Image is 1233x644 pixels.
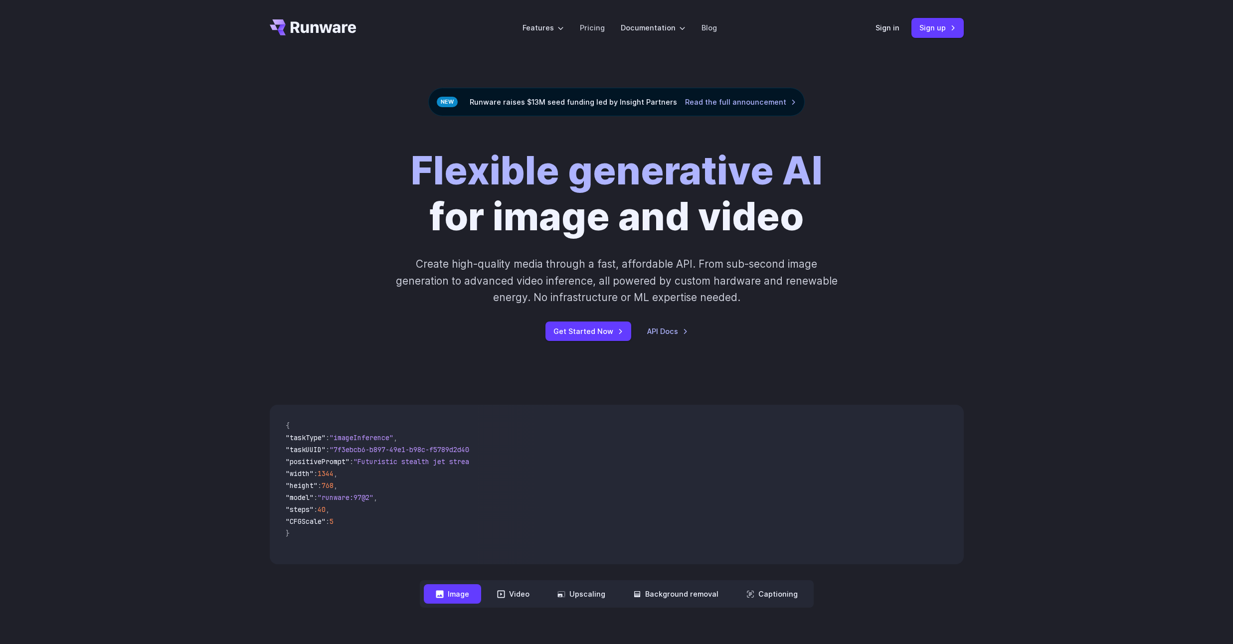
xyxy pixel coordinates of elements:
[428,88,805,116] div: Runware raises $13M seed funding led by Insight Partners
[353,457,716,466] span: "Futuristic stealth jet streaking through a neon-lit cityscape with glowing purple exhaust"
[286,421,290,430] span: {
[286,517,326,526] span: "CFGScale"
[330,445,481,454] span: "7f3ebcb6-b897-49e1-b98c-f5789d2d40d7"
[326,433,330,442] span: :
[334,469,338,478] span: ,
[318,493,373,502] span: "runware:97@2"
[314,493,318,502] span: :
[326,517,330,526] span: :
[318,505,326,514] span: 40
[685,96,796,108] a: Read the full announcement
[334,481,338,490] span: ,
[911,18,964,37] a: Sign up
[702,22,717,33] a: Blog
[326,445,330,454] span: :
[270,19,356,35] a: Go to /
[314,505,318,514] span: :
[876,22,899,33] a: Sign in
[286,445,326,454] span: "taskUUID"
[286,505,314,514] span: "steps"
[318,469,334,478] span: 1344
[621,22,686,33] label: Documentation
[411,148,823,240] h1: for image and video
[326,505,330,514] span: ,
[286,529,290,538] span: }
[286,457,350,466] span: "positivePrompt"
[286,433,326,442] span: "taskType"
[545,584,617,604] button: Upscaling
[286,481,318,490] span: "height"
[394,256,839,306] p: Create high-quality media through a fast, affordable API. From sub-second image generation to adv...
[330,517,334,526] span: 5
[621,584,730,604] button: Background removal
[330,433,393,442] span: "imageInference"
[411,148,823,194] strong: Flexible generative AI
[373,493,377,502] span: ,
[350,457,353,466] span: :
[286,469,314,478] span: "width"
[314,469,318,478] span: :
[485,584,541,604] button: Video
[545,322,631,341] a: Get Started Now
[523,22,564,33] label: Features
[318,481,322,490] span: :
[580,22,605,33] a: Pricing
[286,493,314,502] span: "model"
[647,325,688,337] a: API Docs
[393,433,397,442] span: ,
[322,481,334,490] span: 768
[734,584,810,604] button: Captioning
[424,584,481,604] button: Image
